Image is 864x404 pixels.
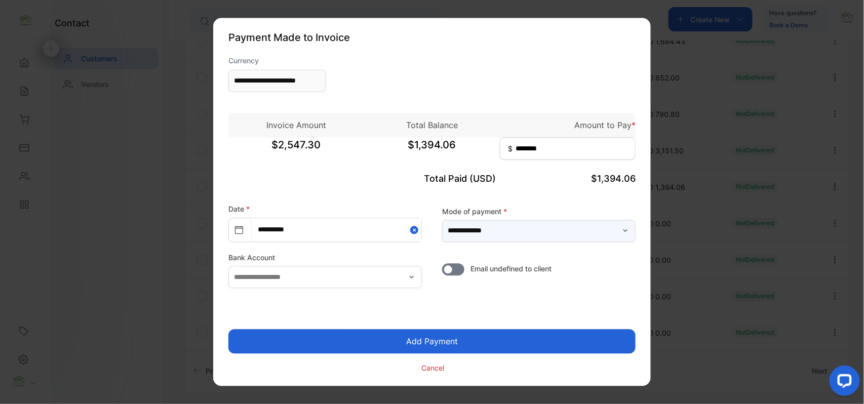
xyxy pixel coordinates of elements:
[508,144,513,154] span: $
[228,30,636,46] p: Payment Made to Invoice
[364,119,500,132] p: Total Balance
[364,172,500,186] p: Total Paid (USD)
[228,205,250,214] label: Date
[228,253,422,263] label: Bank Account
[442,206,636,217] label: Mode of payment
[228,330,636,354] button: Add Payment
[821,361,864,404] iframe: LiveChat chat widget
[228,138,364,163] span: $2,547.30
[470,264,552,274] span: Email undefined to client
[228,56,326,66] label: Currency
[500,119,636,132] p: Amount to Pay
[364,138,500,163] span: $1,394.06
[422,362,445,373] p: Cancel
[591,174,636,184] span: $1,394.06
[228,119,364,132] p: Invoice Amount
[410,219,421,241] button: Close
